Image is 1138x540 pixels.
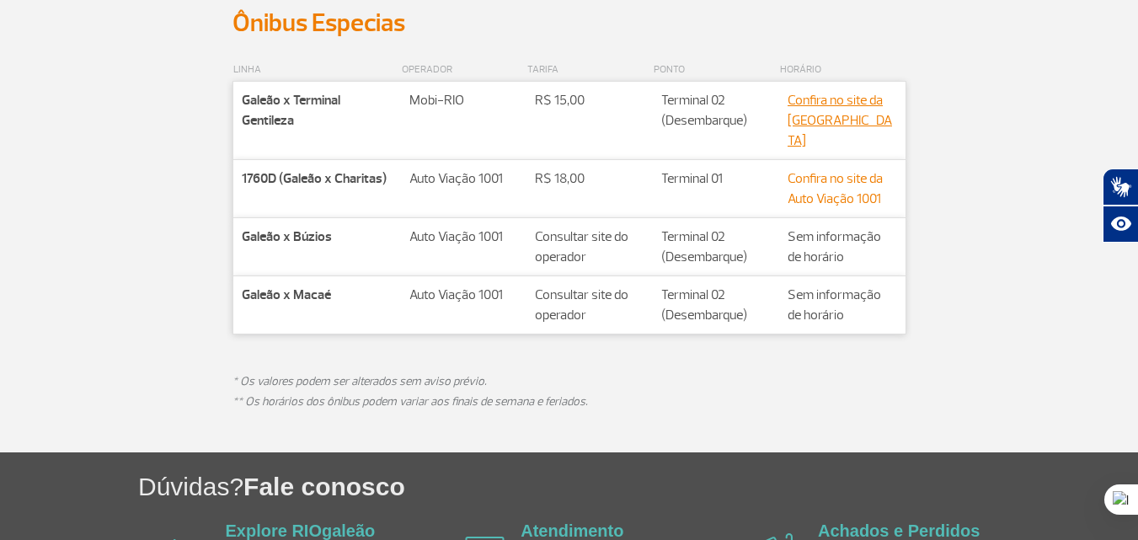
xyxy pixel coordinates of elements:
[788,92,892,149] a: Confira no site da [GEOGRAPHIC_DATA]
[535,227,644,267] p: Consultar site do operador
[535,90,644,110] p: R$ 15,00
[788,285,897,325] p: Sem informação de horário
[653,59,779,82] th: PONTO
[226,521,376,540] a: Explore RIOgaleão
[409,285,518,305] p: Auto Viação 1001
[788,227,897,267] p: Sem informação de horário
[653,218,779,276] td: Terminal 02 (Desembarque)
[409,168,518,189] p: Auto Viação 1001
[1103,168,1138,206] button: Abrir tradutor de língua de sinais.
[653,276,779,334] td: Terminal 02 (Desembarque)
[409,90,518,110] p: Mobi-RIO
[535,285,644,325] p: Consultar site do operador
[653,160,779,218] td: Terminal 01
[233,60,400,80] p: LINHA
[1103,206,1138,243] button: Abrir recursos assistivos.
[535,168,644,189] p: R$ 18,00
[409,227,518,247] p: Auto Viação 1001
[818,521,980,540] a: Achados e Perdidos
[788,170,883,207] a: Confira no site da Auto Viação 1001
[232,374,588,409] em: * Os valores podem ser alterados sem aviso prévio. ** Os horários dos ônibus podem variar aos fin...
[242,170,387,187] strong: 1760D (Galeão x Charitas)
[242,92,340,129] strong: Galeão x Terminal Gentileza
[232,8,906,39] h2: Ônibus Especias
[242,228,332,245] strong: Galeão x Búzios
[243,473,405,500] span: Fale conosco
[527,60,652,80] p: TARIFA
[402,60,526,80] p: OPERADOR
[138,469,1138,504] h1: Dúvidas?
[780,60,905,80] p: HORÁRIO
[521,521,623,540] a: Atendimento
[242,286,331,303] strong: Galeão x Macaé
[653,82,779,160] td: Terminal 02 (Desembarque)
[1103,168,1138,243] div: Plugin de acessibilidade da Hand Talk.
